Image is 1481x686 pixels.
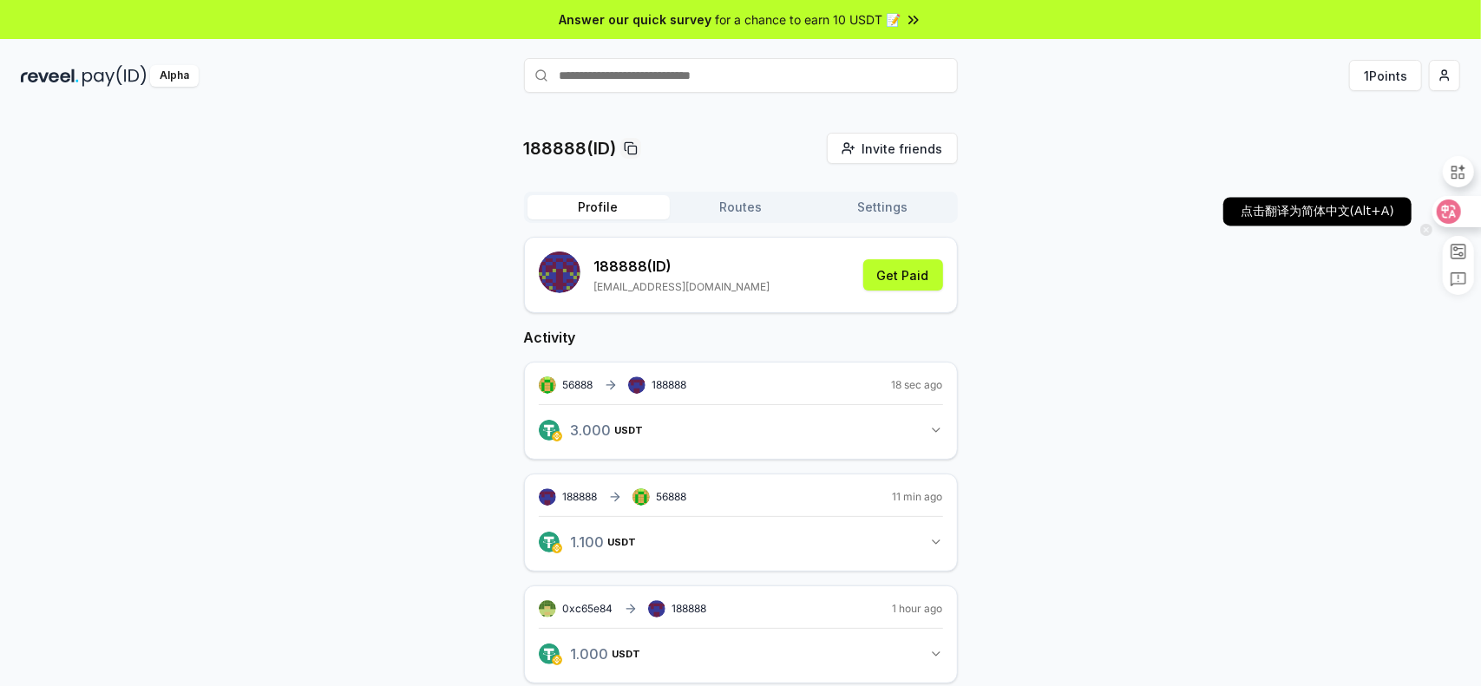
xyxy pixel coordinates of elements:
[539,532,560,552] img: logo.png
[893,602,943,616] span: 1 hour ago
[892,378,943,392] span: 18 sec ago
[552,655,562,665] img: logo.png
[539,420,560,441] img: logo.png
[670,195,812,219] button: Routes
[893,490,943,504] span: 11 min ago
[563,490,598,504] span: 188888
[563,378,593,392] span: 56888
[539,415,943,445] button: 3.000USDT
[615,425,644,435] span: USDT
[1349,60,1422,91] button: 1Points
[524,136,617,160] p: 188888(ID)
[539,639,943,669] button: 1.000USDT
[524,327,958,348] h2: Activity
[563,602,613,615] span: 0xc65e84
[594,256,770,277] p: 188888 (ID)
[594,280,770,294] p: [EMAIL_ADDRESS][DOMAIN_NAME]
[672,602,707,616] span: 188888
[150,65,199,87] div: Alpha
[539,527,943,557] button: 1.100USDT
[528,195,670,219] button: Profile
[82,65,147,87] img: pay_id
[827,133,958,164] button: Invite friends
[21,65,79,87] img: reveel_dark
[716,10,901,29] span: for a chance to earn 10 USDT 📝
[539,644,560,664] img: logo.png
[560,10,712,29] span: Answer our quick survey
[613,649,641,659] span: USDT
[812,195,954,219] button: Settings
[552,543,562,553] img: logo.png
[552,431,562,441] img: logo.png
[657,490,687,504] span: 56888
[863,259,943,291] button: Get Paid
[862,140,943,158] span: Invite friends
[652,378,687,392] span: 188888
